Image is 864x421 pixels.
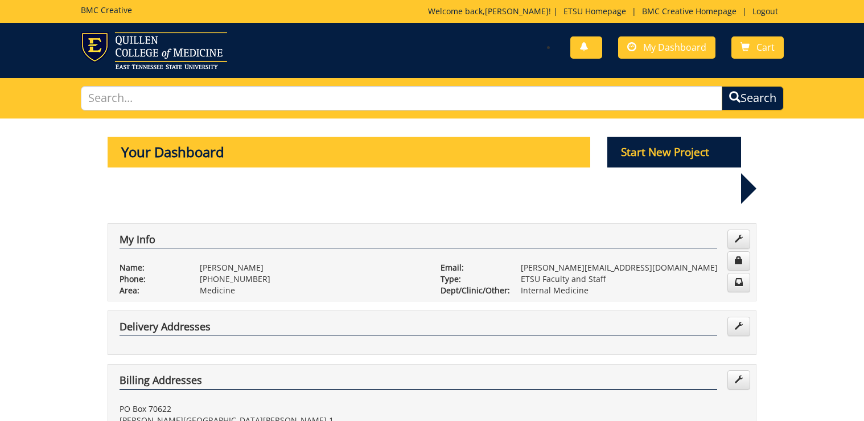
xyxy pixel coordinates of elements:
[120,321,717,336] h4: Delivery Addresses
[727,251,750,271] a: Change Password
[441,285,504,296] p: Dept/Clinic/Other:
[120,234,717,249] h4: My Info
[756,41,775,54] span: Cart
[643,41,706,54] span: My Dashboard
[441,273,504,285] p: Type:
[727,317,750,336] a: Edit Addresses
[81,32,227,69] img: ETSU logo
[727,370,750,390] a: Edit Addresses
[747,6,784,17] a: Logout
[120,262,183,273] p: Name:
[200,285,423,296] p: Medicine
[727,273,750,292] a: Change Communication Preferences
[607,137,742,167] p: Start New Project
[618,36,715,59] a: My Dashboard
[521,262,744,273] p: [PERSON_NAME][EMAIL_ADDRESS][DOMAIN_NAME]
[636,6,742,17] a: BMC Creative Homepage
[521,285,744,296] p: Internal Medicine
[120,285,183,296] p: Area:
[485,6,549,17] a: [PERSON_NAME]
[108,137,590,167] p: Your Dashboard
[200,262,423,273] p: [PERSON_NAME]
[200,273,423,285] p: [PHONE_NUMBER]
[428,6,784,17] p: Welcome back, ! | | |
[441,262,504,273] p: Email:
[722,86,784,111] button: Search
[120,273,183,285] p: Phone:
[120,375,717,390] h4: Billing Addresses
[81,86,722,111] input: Search...
[731,36,784,59] a: Cart
[120,403,423,415] p: PO Box 70622
[607,148,742,158] a: Start New Project
[727,230,750,249] a: Edit Info
[521,273,744,285] p: ETSU Faculty and Staff
[558,6,632,17] a: ETSU Homepage
[81,6,132,14] h5: BMC Creative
